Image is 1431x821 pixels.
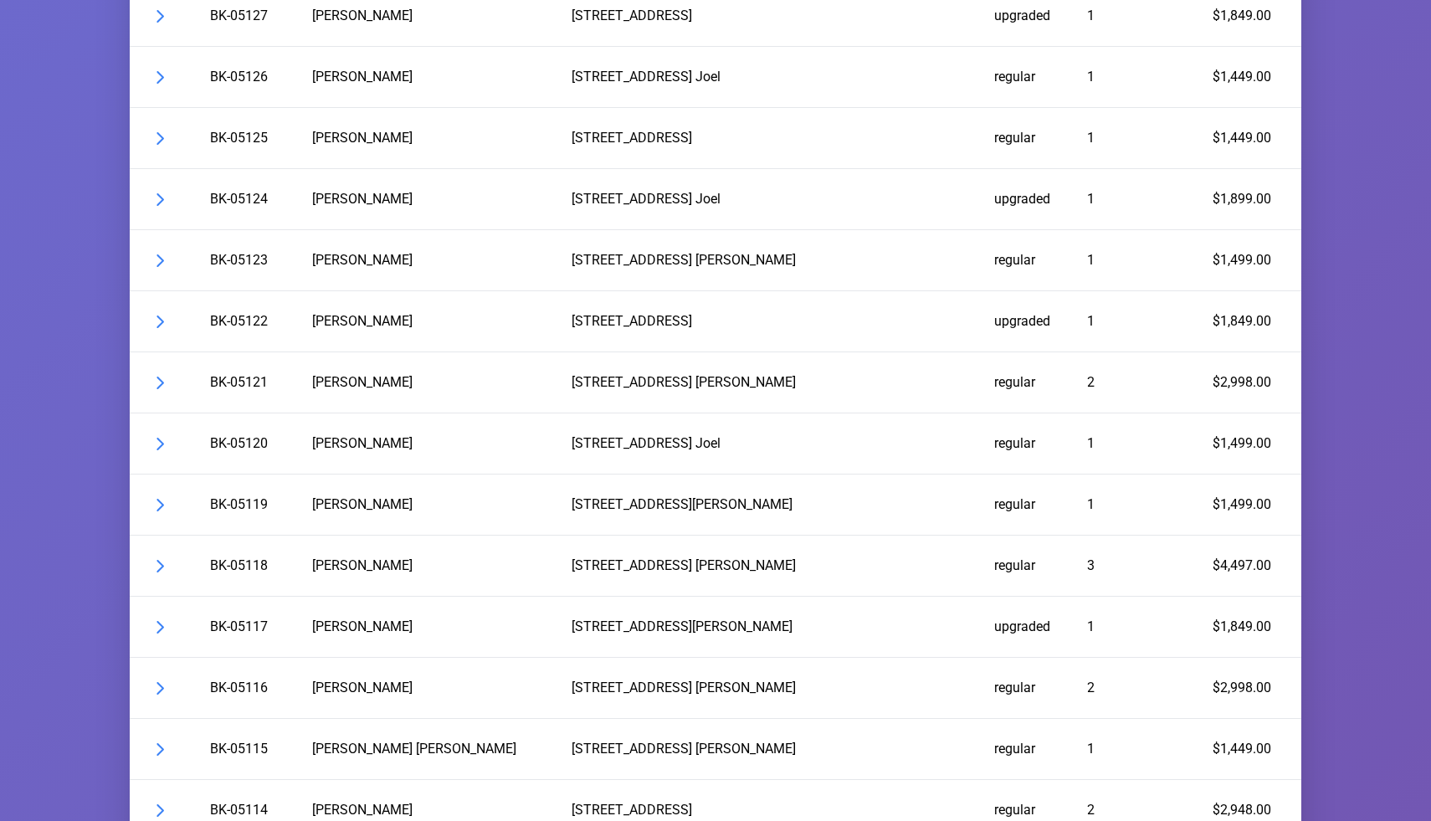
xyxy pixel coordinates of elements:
td: 1 [1074,230,1198,291]
td: BK-05115 [197,719,299,780]
td: $1,849.00 [1199,597,1301,658]
td: 2 [1074,352,1198,413]
td: $4,497.00 [1199,536,1301,597]
td: BK-05117 [197,597,299,658]
td: BK-05118 [197,536,299,597]
td: regular [981,47,1074,108]
td: [STREET_ADDRESS] Joel [558,47,981,108]
td: 1 [1074,413,1198,475]
td: 3 [1074,536,1198,597]
td: $1,449.00 [1199,47,1301,108]
td: $1,499.00 [1199,475,1301,536]
td: [PERSON_NAME] [299,658,558,719]
td: BK-05126 [197,47,299,108]
td: regular [981,475,1074,536]
td: [PERSON_NAME] [299,597,558,658]
td: [STREET_ADDRESS] [PERSON_NAME] [558,352,981,413]
td: BK-05123 [197,230,299,291]
td: [PERSON_NAME] [299,169,558,230]
td: regular [981,719,1074,780]
td: 1 [1074,47,1198,108]
td: [PERSON_NAME] [299,413,558,475]
td: [PERSON_NAME] [299,108,558,169]
td: upgraded [981,169,1074,230]
td: BK-05121 [197,352,299,413]
td: upgraded [981,597,1074,658]
td: [STREET_ADDRESS] [558,291,981,352]
td: regular [981,536,1074,597]
td: [PERSON_NAME] [299,47,558,108]
td: [PERSON_NAME] [PERSON_NAME] [299,719,558,780]
td: 1 [1074,291,1198,352]
td: [STREET_ADDRESS] Joel [558,413,981,475]
td: $2,998.00 [1199,352,1301,413]
td: [STREET_ADDRESS] [PERSON_NAME] [558,536,981,597]
td: $1,849.00 [1199,291,1301,352]
td: [STREET_ADDRESS] Joel [558,169,981,230]
td: 1 [1074,108,1198,169]
td: regular [981,108,1074,169]
td: [STREET_ADDRESS] [PERSON_NAME] [558,230,981,291]
td: BK-05124 [197,169,299,230]
td: 1 [1074,719,1198,780]
td: BK-05120 [197,413,299,475]
td: BK-05119 [197,475,299,536]
td: 1 [1074,597,1198,658]
td: 2 [1074,658,1198,719]
td: regular [981,230,1074,291]
td: 1 [1074,475,1198,536]
td: [PERSON_NAME] [299,230,558,291]
td: [STREET_ADDRESS][PERSON_NAME] [558,475,981,536]
td: [PERSON_NAME] [299,475,558,536]
td: 1 [1074,169,1198,230]
td: regular [981,352,1074,413]
td: BK-05116 [197,658,299,719]
td: $1,449.00 [1199,719,1301,780]
td: $1,899.00 [1199,169,1301,230]
td: [STREET_ADDRESS] [PERSON_NAME] [558,658,981,719]
td: [PERSON_NAME] [299,536,558,597]
td: upgraded [981,291,1074,352]
td: regular [981,658,1074,719]
td: $1,449.00 [1199,108,1301,169]
td: $1,499.00 [1199,230,1301,291]
td: [STREET_ADDRESS] [PERSON_NAME] [558,719,981,780]
td: BK-05122 [197,291,299,352]
td: $1,499.00 [1199,413,1301,475]
td: $2,998.00 [1199,658,1301,719]
td: regular [981,413,1074,475]
td: [STREET_ADDRESS][PERSON_NAME] [558,597,981,658]
td: [PERSON_NAME] [299,352,558,413]
td: [PERSON_NAME] [299,291,558,352]
td: [STREET_ADDRESS] [558,108,981,169]
td: BK-05125 [197,108,299,169]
